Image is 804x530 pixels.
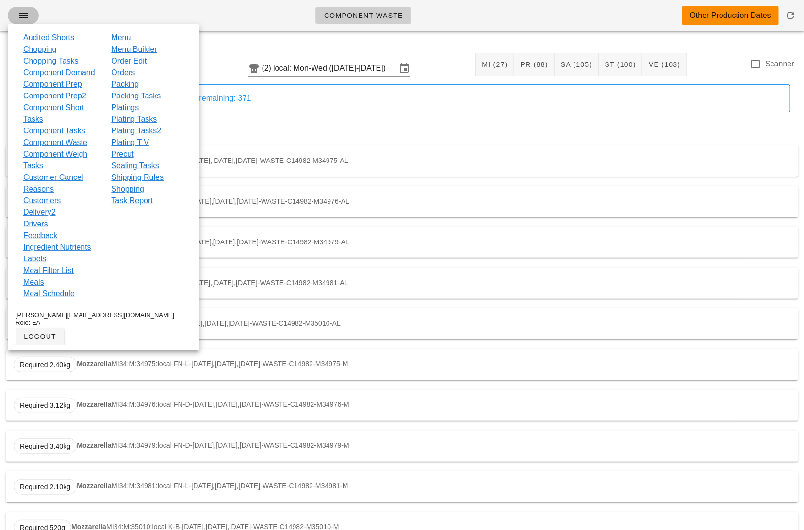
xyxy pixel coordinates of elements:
span: PR (88) [520,61,548,68]
span: MI (27) [481,61,508,68]
span: Required 3.12kg [20,398,70,413]
strong: Mozzarella [77,360,112,368]
a: Audited Shorts [23,32,74,44]
button: logout [16,328,64,345]
a: Task Report [111,195,152,207]
a: Drivers [23,218,48,230]
span: Required 3.40kg [20,439,70,453]
div: MI34:M:34979:local FN-D-[DATE],[DATE],[DATE]-WASTE-C14982-M34979-M [6,431,798,462]
button: ST (100) [599,53,642,76]
a: Component Prep2 [23,90,86,102]
a: Customer Cancel Reasons [23,172,96,195]
a: Packing [111,79,139,90]
a: Order Edit [111,55,147,67]
a: Plating Tasks2 [111,125,161,137]
a: Chopping [23,44,57,55]
a: Component Tasks [23,125,85,137]
a: Platings [111,102,139,113]
div: [PERSON_NAME][EMAIL_ADDRESS][DOMAIN_NAME] [16,311,192,319]
div: MI34:AL:35010:local K-B-[DATE],[DATE],[DATE]-WASTE-C14982-M35010-AL [6,308,798,339]
a: Component Waste [23,137,87,148]
a: Plating T V [111,137,149,148]
label: Scanner [765,59,794,69]
span: VE (103) [648,61,681,68]
a: Menu Builder [111,44,157,55]
button: SA (105) [555,53,599,76]
span: ST (100) [605,61,636,68]
div: MI34:M:34981:local FN-L-[DATE],[DATE],[DATE]-WASTE-C14982-M34981-M [6,471,798,502]
div: MI34:AL:34979:local FN-D-[DATE],[DATE],[DATE]-WASTE-C14982-M34979-AL [6,227,798,258]
div: MI34:AL:34976:local FN-D-[DATE],[DATE],[DATE]-WASTE-C14982-M34976-AL [6,186,798,217]
a: Orders [111,67,135,79]
strong: Mozzarella [77,401,112,409]
a: Chopping Tasks [23,55,79,67]
a: Delivery2 [23,207,56,218]
a: Labels [23,253,46,265]
a: Component Demand [23,67,95,79]
a: Component Short Tasks [23,102,96,125]
button: VE (103) [642,53,687,76]
a: Shipping Rules [111,172,164,183]
a: Shopping [111,183,144,195]
a: Menu [111,32,131,44]
a: Meals [23,276,44,288]
div: Role: EA [16,319,192,327]
a: Packing Tasks [111,90,161,102]
div: Other Production Dates [690,10,771,21]
div: MI34:AL:34981:local FN-L-[DATE],[DATE],[DATE]-WASTE-C14982-M34981-AL [6,268,798,299]
a: Component Waste [315,7,411,24]
a: Feedback [23,230,57,241]
span: Required 2.10kg [20,480,70,494]
span: Required 2.40kg [20,357,70,372]
div: Items to weigh: 423 Items weighed: 52 Items remaining: 371 [41,93,782,104]
a: Meal Filter List [23,265,74,276]
a: Component Weigh Tasks [23,148,96,172]
span: logout [23,333,56,340]
div: MI34:M:34975:local FN-L-[DATE],[DATE],[DATE]-WASTE-C14982-M34975-M [6,349,798,380]
strong: Mozzarella [77,482,112,490]
strong: Mozzarella [77,442,112,450]
span: Component Waste [324,12,403,19]
button: MI (27) [475,53,514,76]
a: Customers [23,195,61,207]
a: Meal Schedule [23,288,75,300]
a: Plating Tasks [111,113,157,125]
a: Ingredient Nutrients [23,241,91,253]
span: SA (105) [560,61,592,68]
a: Sealing Tasks [111,160,159,172]
div: MI34:M:34976:local FN-D-[DATE],[DATE],[DATE]-WASTE-C14982-M34976-M [6,390,798,421]
a: Component Prep [23,79,82,90]
div: MI34:AL:34975:local FN-L-[DATE],[DATE],[DATE]-WASTE-C14982-M34975-AL [6,145,798,177]
a: Precut [111,148,133,160]
div: (2) [262,64,274,73]
button: PR (88) [514,53,555,76]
